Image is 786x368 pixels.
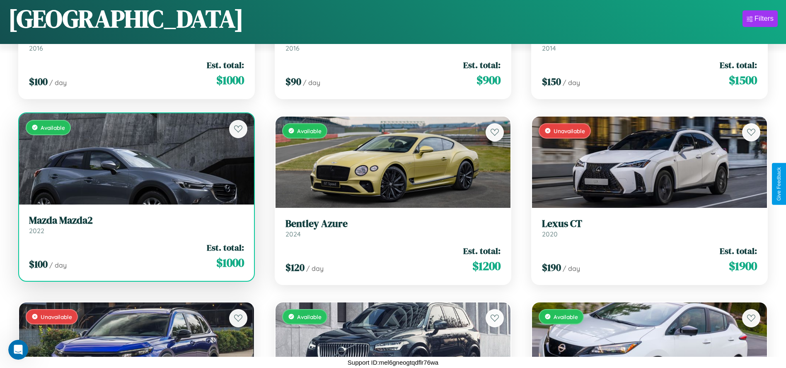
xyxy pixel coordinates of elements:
h3: Mazda Mazda2 [29,214,244,227]
span: / day [49,78,67,87]
div: Filters [755,15,774,23]
p: Support ID: mel6gneogtqdflr76wa [348,357,438,368]
iframe: Intercom live chat [8,340,28,360]
a: Lexus CT2020 [542,218,757,238]
span: $ 90 [285,75,301,88]
span: Est. total: [207,59,244,71]
span: $ 150 [542,75,561,88]
span: Available [297,127,322,134]
span: $ 190 [542,261,561,274]
span: 2016 [285,44,300,52]
span: 2024 [285,230,301,238]
span: Available [297,313,322,320]
span: $ 1000 [216,72,244,88]
span: Est. total: [720,59,757,71]
span: / day [49,261,67,269]
span: Est. total: [720,245,757,257]
span: Est. total: [463,59,501,71]
span: / day [563,78,580,87]
a: Bentley Azure2024 [285,218,501,238]
span: Unavailable [554,127,585,134]
h1: [GEOGRAPHIC_DATA] [8,2,244,36]
a: Mazda Mazda22022 [29,214,244,235]
span: Est. total: [463,245,501,257]
span: $ 120 [285,261,305,274]
span: $ 1000 [216,254,244,271]
span: / day [563,264,580,273]
span: $ 1900 [729,258,757,274]
button: Filters [742,10,778,27]
span: Available [554,313,578,320]
span: $ 100 [29,75,48,88]
h3: Lexus CT [542,218,757,230]
span: Unavailable [41,313,72,320]
span: / day [303,78,320,87]
span: Est. total: [207,241,244,253]
span: 2016 [29,44,43,52]
div: Give Feedback [776,167,782,201]
h3: Bentley Azure [285,218,501,230]
span: $ 1500 [729,72,757,88]
span: / day [306,264,324,273]
span: $ 900 [476,72,501,88]
span: $ 100 [29,257,48,271]
span: 2020 [542,230,558,238]
span: 2022 [29,227,44,235]
span: Available [41,124,65,131]
span: 2014 [542,44,556,52]
span: $ 1200 [472,258,501,274]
